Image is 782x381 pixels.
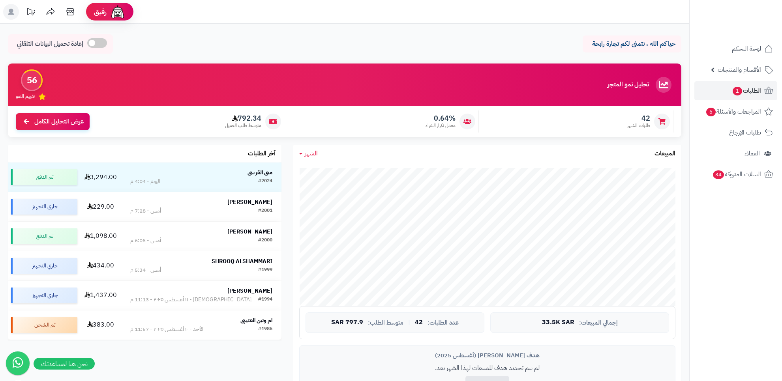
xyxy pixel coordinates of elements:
span: 42 [415,319,423,326]
div: #2024 [258,177,272,185]
td: 1,098.00 [81,222,121,251]
div: [DEMOGRAPHIC_DATA] - ١١ أغسطس ٢٠٢٥ - 11:13 م [130,296,251,304]
a: العملاء [694,144,777,163]
span: المراجعات والأسئلة [705,106,761,117]
div: أمس - 5:34 م [130,266,161,274]
div: #2000 [258,237,272,245]
strong: ام وتين العتيبي [240,316,272,325]
div: #1986 [258,325,272,333]
span: لوحة التحكم [732,43,761,54]
span: | [408,319,410,325]
span: إجمالي المبيعات: [579,319,618,326]
strong: [PERSON_NAME] [227,287,272,295]
div: الأحد - ١٠ أغسطس ٢٠٢٥ - 11:57 م [130,325,203,333]
div: أمس - 6:05 م [130,237,161,245]
p: حياكم الله ، نتمنى لكم تجارة رابحة [589,39,675,49]
span: العملاء [744,148,760,159]
span: 42 [627,114,650,123]
a: عرض التحليل الكامل [16,113,90,130]
span: إعادة تحميل البيانات التلقائي [17,39,83,49]
a: تحديثات المنصة [21,4,41,22]
span: متوسط طلب العميل [225,122,261,129]
span: متوسط الطلب: [368,319,403,326]
span: عرض التحليل الكامل [34,117,84,126]
span: تقييم النمو [16,93,35,100]
div: اليوم - 4:04 م [130,177,160,185]
strong: منى القريني [248,168,272,177]
span: الأقسام والمنتجات [718,64,761,75]
strong: SHROOQ ALSHAMMARI [212,257,272,265]
span: 792.34 [225,114,261,123]
div: #1999 [258,266,272,274]
div: جاري التجهيز [11,258,77,274]
div: تم الدفع [11,228,77,244]
span: 34 [713,170,724,179]
a: لوحة التحكم [694,39,777,58]
div: أمس - 7:28 م [130,207,161,215]
h3: آخر الطلبات [248,150,276,157]
span: 6 [706,108,716,116]
div: تم الشحن [11,317,77,333]
a: الشهر [299,149,318,158]
div: #2001 [258,207,272,215]
a: المراجعات والأسئلة6 [694,102,777,121]
span: 1 [733,87,742,95]
span: معدل تكرار الشراء [426,122,456,129]
span: السلات المتروكة [712,169,761,180]
div: تم الدفع [11,169,77,185]
a: الطلبات1 [694,81,777,100]
span: عدد الطلبات: [428,319,459,326]
div: #1994 [258,296,272,304]
strong: [PERSON_NAME] [227,198,272,206]
td: 3,294.00 [81,162,121,192]
td: 434.00 [81,251,121,280]
span: طلبات الشهر [627,122,650,129]
span: الطلبات [732,85,761,96]
img: ai-face.png [110,4,126,20]
div: جاري التجهيز [11,199,77,215]
span: 33.5K SAR [542,319,574,326]
div: هدف [PERSON_NAME] (أغسطس 2025) [306,351,669,360]
span: رفيق [94,7,107,17]
strong: [PERSON_NAME] [227,228,272,236]
span: الشهر [305,149,318,158]
span: 797.9 SAR [331,319,363,326]
td: 1,437.00 [81,281,121,310]
span: طلبات الإرجاع [729,127,761,138]
td: 383.00 [81,310,121,340]
h3: تحليل نمو المتجر [608,81,649,88]
td: 229.00 [81,192,121,221]
a: السلات المتروكة34 [694,165,777,184]
div: جاري التجهيز [11,288,77,303]
p: لم يتم تحديد هدف للمبيعات لهذا الشهر بعد. [306,364,669,373]
span: 0.64% [426,114,456,123]
a: طلبات الإرجاع [694,123,777,142]
h3: المبيعات [654,150,675,157]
